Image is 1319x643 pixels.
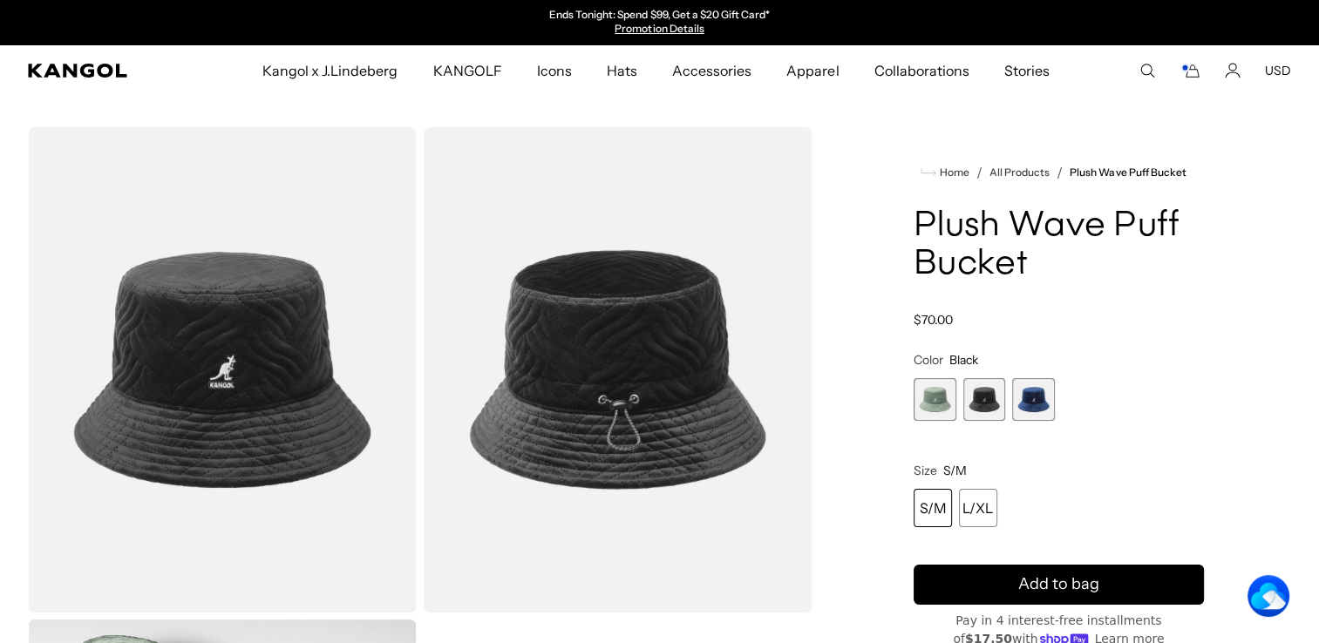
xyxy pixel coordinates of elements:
a: Kangol [28,64,173,78]
span: Color [914,352,943,368]
div: S/M [914,489,952,527]
a: Accessories [655,45,769,96]
a: All Products [989,166,1050,179]
span: Size [914,463,937,478]
div: 3 of 3 [1012,378,1055,421]
span: S/M [943,463,967,478]
span: $70.00 [914,312,953,328]
a: Hats [589,45,655,96]
p: Ends Tonight: Spend $99, Get a $20 Gift Card* [549,9,770,23]
a: Icons [520,45,589,96]
span: Icons [537,45,572,96]
a: KANGOLF [415,45,519,96]
img: color-black [424,127,812,613]
a: Plush Wave Puff Bucket [1070,166,1186,179]
a: Kangol x J.Lindeberg [245,45,416,96]
nav: breadcrumbs [914,162,1204,183]
label: Black [963,378,1006,421]
slideshow-component: Announcement bar [480,9,840,37]
label: Blue [1012,378,1055,421]
button: Add to bag [914,565,1204,605]
span: Accessories [672,45,751,96]
span: Kangol x J.Lindeberg [262,45,398,96]
h1: Plush Wave Puff Bucket [914,207,1204,284]
a: Home [921,165,969,180]
li: / [1050,162,1063,183]
div: 1 of 3 [914,378,956,421]
div: 2 of 3 [963,378,1006,421]
label: Sage Green [914,378,956,421]
img: color-black [28,127,417,613]
li: / [969,162,982,183]
a: Promotion Details [615,22,704,35]
span: Black [949,352,978,368]
div: 1 of 2 [480,9,840,37]
span: KANGOLF [432,45,501,96]
a: Apparel [769,45,856,96]
span: Apparel [786,45,839,96]
div: Announcement [480,9,840,37]
span: Home [936,166,969,179]
div: L/XL [959,489,997,527]
span: Hats [607,45,637,96]
span: Add to bag [1018,572,1099,596]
